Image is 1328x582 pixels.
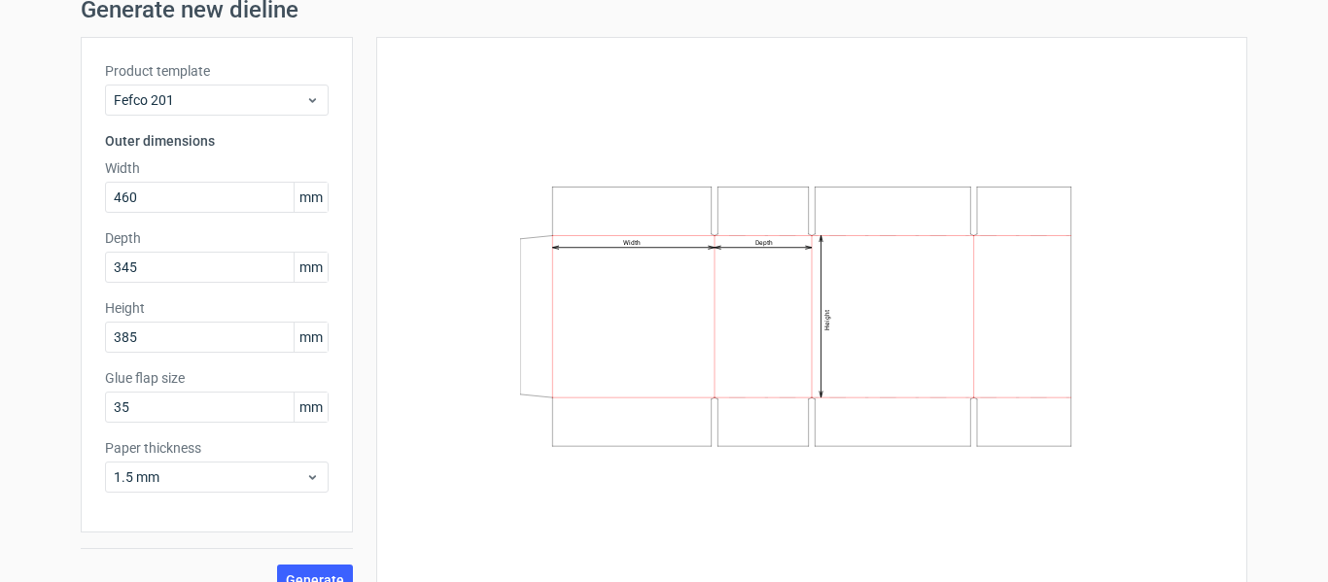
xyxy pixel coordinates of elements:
text: Depth [755,239,773,247]
label: Paper thickness [105,438,329,458]
text: Width [623,239,641,247]
label: Product template [105,61,329,81]
span: mm [294,183,328,212]
span: mm [294,393,328,422]
label: Width [105,158,329,178]
span: mm [294,323,328,352]
h3: Outer dimensions [105,131,329,151]
label: Depth [105,228,329,248]
text: Height [823,310,831,330]
label: Height [105,298,329,318]
span: Fefco 201 [114,90,305,110]
span: mm [294,253,328,282]
label: Glue flap size [105,368,329,388]
span: 1.5 mm [114,467,305,487]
